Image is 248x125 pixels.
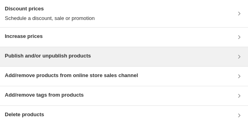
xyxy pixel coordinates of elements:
[5,32,43,40] h3: Increase prices
[5,52,91,60] h3: Publish and/or unpublish products
[5,111,44,119] h3: Delete products
[5,91,84,99] h3: Add/remove tags from products
[5,71,138,79] h3: Add/remove products from online store sales channel
[5,14,95,22] p: Schedule a discount, sale or promotion
[5,5,95,13] h3: Discount prices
